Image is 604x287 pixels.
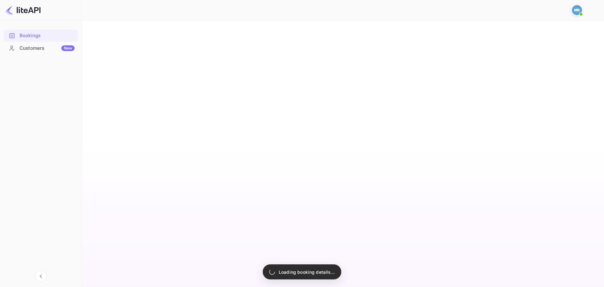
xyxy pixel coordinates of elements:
p: Loading booking details... [279,269,335,275]
div: Bookings [20,32,75,39]
div: Customers [20,45,75,52]
div: New [61,45,75,51]
div: Bookings [4,30,78,42]
a: CustomersNew [4,42,78,54]
button: Collapse navigation [35,271,47,282]
a: Bookings [4,30,78,41]
img: Mohcine Belkhir [572,5,582,15]
img: LiteAPI logo [5,5,41,15]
